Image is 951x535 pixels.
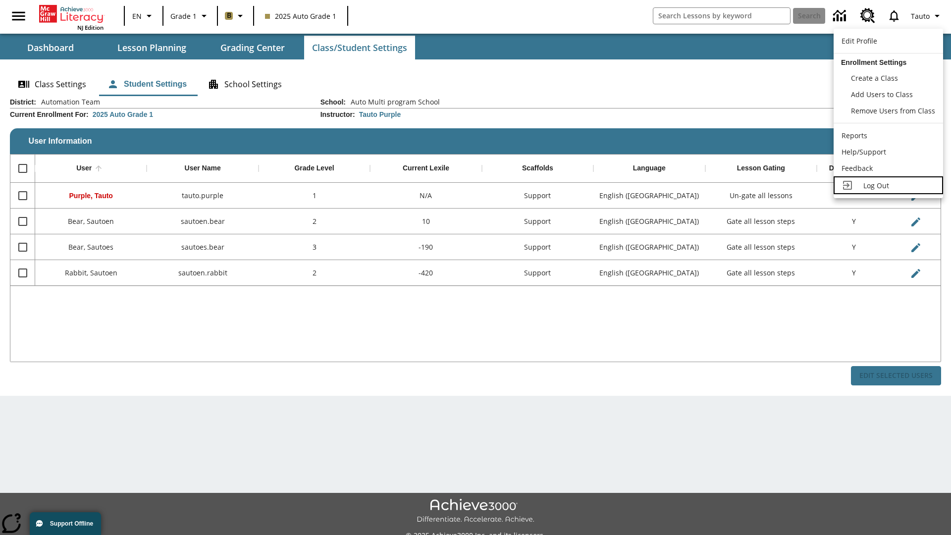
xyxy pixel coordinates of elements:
[863,181,889,190] span: Log Out
[842,147,886,157] span: Help/Support
[851,106,935,115] span: Remove Users from Class
[842,36,877,46] span: Edit Profile
[842,163,873,173] span: Feedback
[851,90,913,99] span: Add Users to Class
[842,131,867,140] span: Reports
[841,58,906,66] span: Enrollment Settings
[851,73,898,83] span: Create a Class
